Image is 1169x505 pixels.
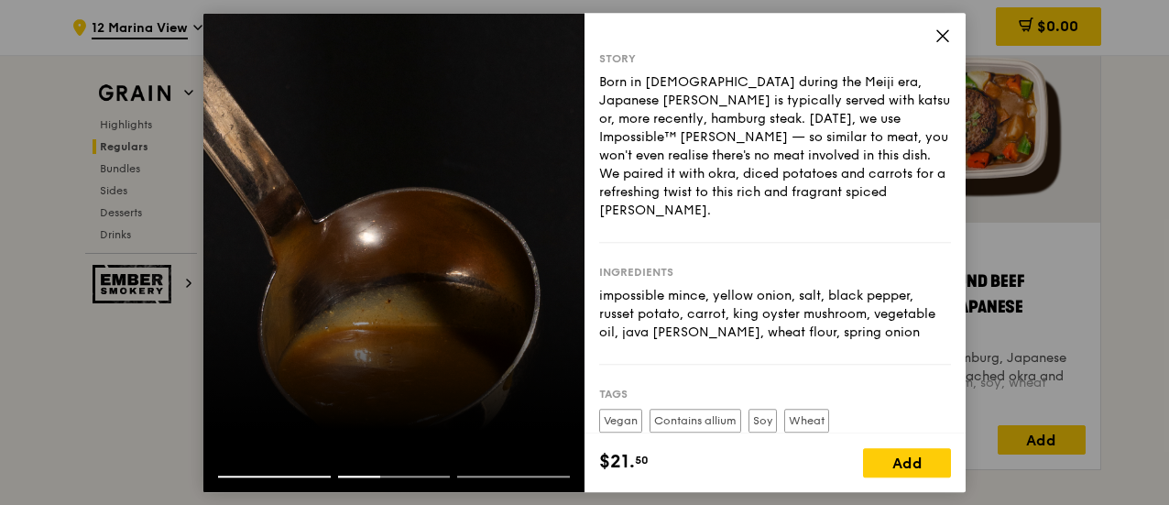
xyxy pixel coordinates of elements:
[599,409,642,433] label: Vegan
[599,287,951,342] div: impossible mince, yellow onion, salt, black pepper, russet potato, carrot, king oyster mushroom, ...
[635,453,649,467] span: 50
[650,409,741,433] label: Contains allium
[748,409,777,433] label: Soy
[599,448,635,476] span: $21.
[599,265,951,280] div: Ingredients
[599,387,951,401] div: Tags
[599,51,951,66] div: Story
[784,409,829,433] label: Wheat
[599,73,951,220] div: Born in [DEMOGRAPHIC_DATA] during the Meiji era, Japanese [PERSON_NAME] is typically served with ...
[863,448,951,478] div: Add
